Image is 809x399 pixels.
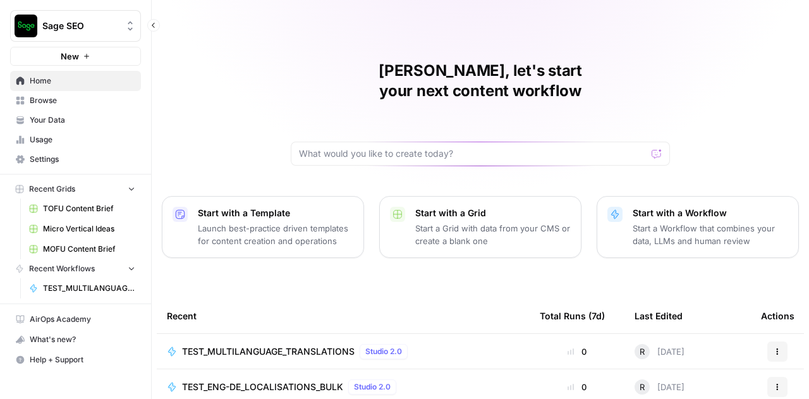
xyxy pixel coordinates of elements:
span: Usage [30,134,135,145]
p: Start with a Workflow [633,207,788,219]
span: R [640,381,645,393]
div: What's new? [11,330,140,349]
span: New [61,50,79,63]
span: TEST_ENG-DE_LOCALISATIONS_BULK [182,381,343,393]
a: Usage [10,130,141,150]
p: Launch best-practice driven templates for content creation and operations [198,222,353,247]
button: New [10,47,141,66]
button: Recent Grids [10,180,141,199]
a: Browse [10,90,141,111]
a: TEST_MULTILANGUAGE_TRANSLATIONS [23,278,141,298]
button: Help + Support [10,350,141,370]
span: Home [30,75,135,87]
a: AirOps Academy [10,309,141,329]
div: Actions [761,298,794,333]
span: Sage SEO [42,20,119,32]
div: 0 [540,345,614,358]
p: Start a Grid with data from your CMS or create a blank one [415,222,571,247]
span: TOFU Content Brief [43,203,135,214]
span: TEST_MULTILANGUAGE_TRANSLATIONS [43,283,135,294]
span: Help + Support [30,354,135,365]
a: TEST_MULTILANGUAGE_TRANSLATIONSStudio 2.0 [167,344,520,359]
a: TOFU Content Brief [23,199,141,219]
span: Micro Vertical Ideas [43,223,135,235]
span: TEST_MULTILANGUAGE_TRANSLATIONS [182,345,355,358]
a: Home [10,71,141,91]
a: Your Data [10,110,141,130]
a: Settings [10,149,141,169]
button: Recent Workflows [10,259,141,278]
p: Start with a Template [198,207,353,219]
span: Recent Workflows [29,263,95,274]
button: Start with a TemplateLaunch best-practice driven templates for content creation and operations [162,196,364,258]
button: Start with a WorkflowStart a Workflow that combines your data, LLMs and human review [597,196,799,258]
div: Recent [167,298,520,333]
a: MOFU Content Brief [23,239,141,259]
div: Total Runs (7d) [540,298,605,333]
div: Last Edited [635,298,683,333]
input: What would you like to create today? [299,147,647,160]
span: Browse [30,95,135,106]
p: Start with a Grid [415,207,571,219]
span: Your Data [30,114,135,126]
img: Sage SEO Logo [15,15,37,37]
div: [DATE] [635,379,684,395]
span: Settings [30,154,135,165]
button: What's new? [10,329,141,350]
div: [DATE] [635,344,684,359]
a: TEST_ENG-DE_LOCALISATIONS_BULKStudio 2.0 [167,379,520,395]
a: Micro Vertical Ideas [23,219,141,239]
h1: [PERSON_NAME], let's start your next content workflow [291,61,670,101]
button: Workspace: Sage SEO [10,10,141,42]
div: 0 [540,381,614,393]
span: Studio 2.0 [365,346,402,357]
span: R [640,345,645,358]
span: Recent Grids [29,183,75,195]
button: Start with a GridStart a Grid with data from your CMS or create a blank one [379,196,581,258]
span: MOFU Content Brief [43,243,135,255]
p: Start a Workflow that combines your data, LLMs and human review [633,222,788,247]
span: AirOps Academy [30,314,135,325]
span: Studio 2.0 [354,381,391,393]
